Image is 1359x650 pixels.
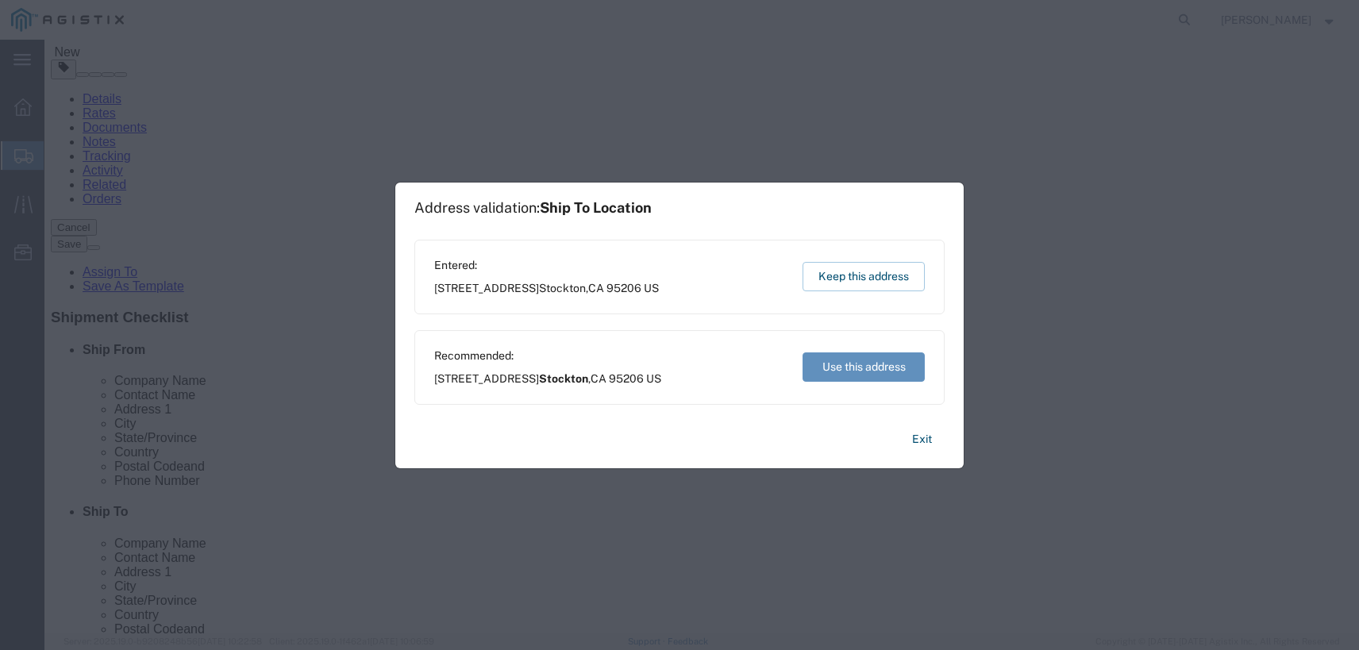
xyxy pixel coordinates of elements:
span: Stockton [539,282,586,294]
span: CA [591,372,606,385]
span: CA [588,282,604,294]
button: Use this address [803,352,925,382]
h1: Address validation: [414,199,652,217]
span: Stockton [539,372,588,385]
span: US [646,372,661,385]
span: US [644,282,659,294]
span: [STREET_ADDRESS] , [434,371,661,387]
span: 95206 [606,282,641,294]
span: 95206 [609,372,644,385]
button: Keep this address [803,262,925,291]
span: [STREET_ADDRESS] , [434,280,659,297]
span: Recommended: [434,348,661,364]
button: Exit [899,425,945,453]
span: Ship To Location [540,199,652,216]
span: Entered: [434,257,659,274]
